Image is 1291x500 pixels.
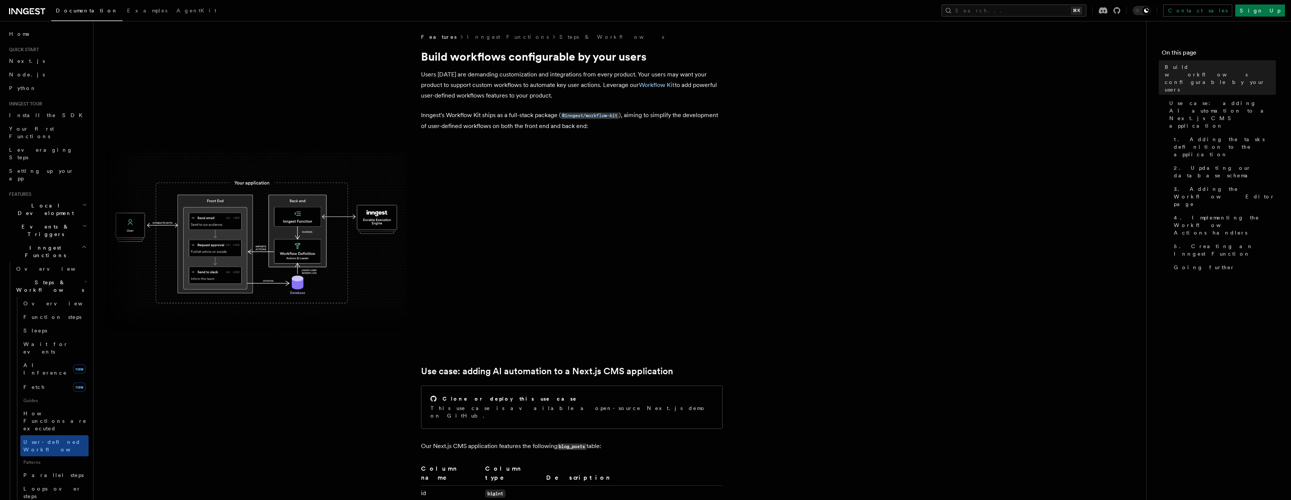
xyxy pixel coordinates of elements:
[443,395,577,402] h2: Clone or deploy this use case
[421,464,482,486] th: Column name
[1171,133,1276,161] a: 1. Adding the tasks definition to the application
[1171,239,1276,261] a: 5. Creating an Inngest Function
[9,168,74,181] span: Setting up your app
[20,435,89,456] a: User-defined Workflows
[1166,96,1276,133] a: Use case: adding AI automation to a Next.js CMS application
[6,241,89,262] button: Inngest Functions
[6,202,82,217] span: Local Development
[1174,214,1276,236] span: 4. Implementing the Workflow Actions handlers
[1163,5,1232,17] a: Contact sales
[1174,264,1235,271] span: Going further
[23,328,47,334] span: Sleeps
[6,122,89,143] a: Your first Functions
[1133,6,1151,15] button: Toggle dark mode
[9,147,73,160] span: Leveraging Steps
[559,33,664,41] a: Steps & Workflows
[13,279,84,294] span: Steps & Workflows
[20,380,89,395] a: Fetchnew
[421,33,456,41] span: Features
[6,220,89,241] button: Events & Triggers
[557,444,587,450] code: blog_posts
[20,395,89,407] span: Guides
[421,386,723,429] a: Clone or deploy this use caseThis use case is available a open-source Next.js demo on GitHub.
[561,111,619,119] a: @inngest/workflow-kit
[6,244,81,259] span: Inngest Functions
[421,441,723,452] p: Our Next.js CMS application features the following table:
[6,199,89,220] button: Local Development
[6,68,89,81] a: Node.js
[23,341,68,355] span: Wait for events
[23,472,84,478] span: Parallel steps
[13,276,89,297] button: Steps & Workflows
[16,266,94,272] span: Overview
[9,112,87,118] span: Install the SDK
[6,223,82,238] span: Events & Triggers
[1162,60,1276,96] a: Build workflows configurable by your users
[73,364,86,373] span: new
[6,108,89,122] a: Install the SDK
[20,297,89,310] a: Overview
[639,81,675,88] a: Workflow Kit
[6,191,31,197] span: Features
[1071,7,1082,14] kbd: ⌘K
[1169,99,1276,130] span: Use case: adding AI automation to a Next.js CMS application
[6,164,89,185] a: Setting up your app
[1171,211,1276,239] a: 4. Implementing the Workflow Actions handlers
[23,384,45,390] span: Fetch
[421,50,723,63] h1: Build workflows configurable by your users
[942,5,1086,17] button: Search...⌘K
[6,47,39,53] span: Quick start
[20,468,89,482] a: Parallel steps
[20,456,89,468] span: Patterns
[176,8,216,14] span: AgentKit
[561,113,619,119] code: @inngest/workflow-kit
[467,33,549,41] a: Inngest Functions
[23,314,81,320] span: Function steps
[9,126,54,139] span: Your first Functions
[9,72,45,78] span: Node.js
[430,404,713,419] p: This use case is available a open-source Next.js demo on GitHub.
[421,69,723,101] p: Users [DATE] are demanding customization and integrations from every product. Your users may want...
[1174,164,1276,179] span: 2. Updating our database schema
[9,30,30,38] span: Home
[1174,242,1276,258] span: 5. Creating an Inngest Function
[1171,182,1276,211] a: 3. Adding the Workflow Editor page
[421,110,723,131] p: Inngest's Workflow Kit ships as a full-stack package ( ), aiming to simplify the development of u...
[1174,185,1276,208] span: 3. Adding the Workflow Editor page
[127,8,167,14] span: Examples
[73,383,86,392] span: new
[421,366,673,377] a: Use case: adding AI automation to a Next.js CMS application
[1171,261,1276,274] a: Going further
[1174,136,1276,158] span: 1. Adding the tasks definition to the application
[123,2,172,20] a: Examples
[1171,161,1276,182] a: 2. Updating our database schema
[6,54,89,68] a: Next.js
[106,151,407,331] img: The Workflow Kit provides a Workflow Engine to compose workflow actions on the back end and a set...
[1165,63,1276,93] span: Build workflows configurable by your users
[172,2,221,20] a: AgentKit
[6,143,89,164] a: Leveraging Steps
[20,358,89,380] a: AI Inferencenew
[1162,48,1276,60] h4: On this page
[23,439,91,453] span: User-defined Workflows
[23,362,67,376] span: AI Inference
[9,58,45,64] span: Next.js
[20,310,89,324] a: Function steps
[485,489,505,498] code: bigint
[1235,5,1285,17] a: Sign Up
[6,27,89,41] a: Home
[6,101,42,107] span: Inngest tour
[543,464,723,486] th: Description
[20,324,89,337] a: Sleeps
[9,85,37,91] span: Python
[13,262,89,276] a: Overview
[23,486,81,499] span: Loops over steps
[23,410,87,431] span: How Functions are executed
[23,300,101,306] span: Overview
[51,2,123,21] a: Documentation
[6,81,89,95] a: Python
[482,464,543,486] th: Column type
[56,8,118,14] span: Documentation
[20,337,89,358] a: Wait for events
[20,407,89,435] a: How Functions are executed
